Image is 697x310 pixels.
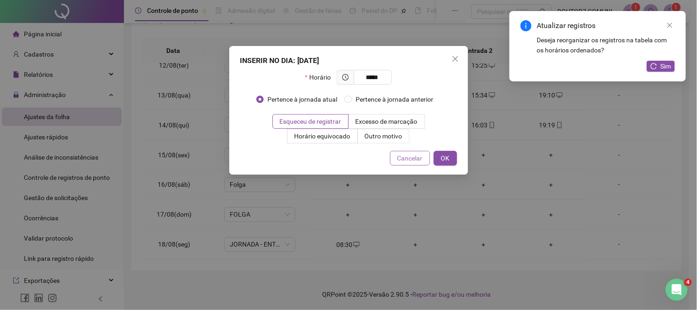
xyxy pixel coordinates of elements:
span: reload [651,63,657,69]
span: close [667,22,673,29]
span: Pertence à jornada atual [264,94,341,104]
span: OK [441,153,450,163]
span: Cancelar [397,153,423,163]
span: Sim [661,61,671,71]
button: Sim [647,61,675,72]
span: Esqueceu de registrar [280,118,341,125]
iframe: Intercom live chat [666,279,688,301]
button: Cancelar [390,151,430,166]
span: Pertence à jornada anterior [352,94,437,104]
label: Horário [305,70,337,85]
span: 4 [685,279,692,286]
span: Excesso de marcação [356,118,418,125]
button: OK [434,151,457,166]
a: Close [665,20,675,30]
div: INSERIR NO DIA : [DATE] [240,55,457,66]
span: info-circle [521,20,532,31]
span: clock-circle [342,74,349,80]
div: Deseja reorganizar os registros na tabela com os horários ordenados? [537,35,675,55]
div: Atualizar registros [537,20,675,31]
span: close [452,55,459,63]
span: Horário equivocado [295,132,351,140]
span: Outro motivo [365,132,402,140]
button: Close [448,52,463,66]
